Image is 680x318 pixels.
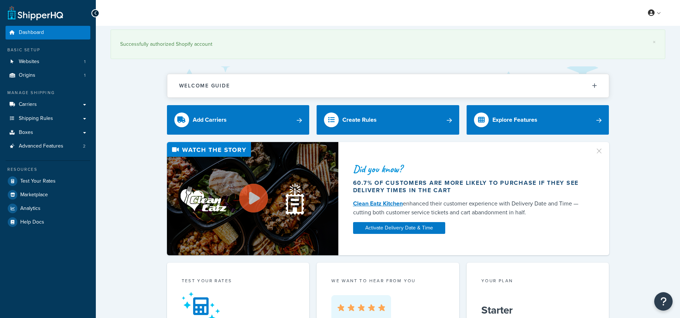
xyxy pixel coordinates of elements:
div: Did you know? [353,164,586,174]
button: Open Resource Center [654,292,673,311]
li: Origins [6,69,90,82]
span: Websites [19,59,39,65]
div: Explore Features [492,115,537,125]
div: Create Rules [342,115,377,125]
div: Resources [6,166,90,173]
span: 1 [84,72,86,79]
a: × [653,39,656,45]
div: Test your rates [182,277,295,286]
img: Video thumbnail [167,142,338,255]
a: Marketplace [6,188,90,201]
a: Dashboard [6,26,90,39]
li: Advanced Features [6,139,90,153]
span: Shipping Rules [19,115,53,122]
h5: Starter [481,304,594,316]
span: Analytics [20,205,41,212]
a: Test Your Rates [6,174,90,188]
a: Origins1 [6,69,90,82]
span: Carriers [19,101,37,108]
span: Marketplace [20,192,48,198]
a: Create Rules [317,105,459,135]
a: Help Docs [6,215,90,229]
a: Clean Eatz Kitchen [353,199,403,208]
span: Help Docs [20,219,44,225]
a: Analytics [6,202,90,215]
a: Carriers [6,98,90,111]
span: Boxes [19,129,33,136]
span: Dashboard [19,30,44,36]
button: Welcome Guide [167,74,609,97]
div: Successfully authorized Shopify account [120,39,656,49]
a: Explore Features [467,105,609,135]
div: Add Carriers [193,115,227,125]
a: Websites1 [6,55,90,69]
a: Add Carriers [167,105,310,135]
span: 1 [84,59,86,65]
span: 2 [83,143,86,149]
a: Activate Delivery Date & Time [353,222,445,234]
div: enhanced their customer experience with Delivery Date and Time — cutting both customer service ti... [353,199,586,217]
div: Your Plan [481,277,594,286]
span: Origins [19,72,35,79]
a: Boxes [6,126,90,139]
span: Test Your Rates [20,178,56,184]
a: Advanced Features2 [6,139,90,153]
li: Websites [6,55,90,69]
div: Basic Setup [6,47,90,53]
p: we want to hear from you [331,277,444,284]
a: Shipping Rules [6,112,90,125]
h2: Welcome Guide [179,83,230,89]
div: 60.7% of customers are more likely to purchase if they see delivery times in the cart [353,179,586,194]
div: Manage Shipping [6,90,90,96]
span: Advanced Features [19,143,63,149]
